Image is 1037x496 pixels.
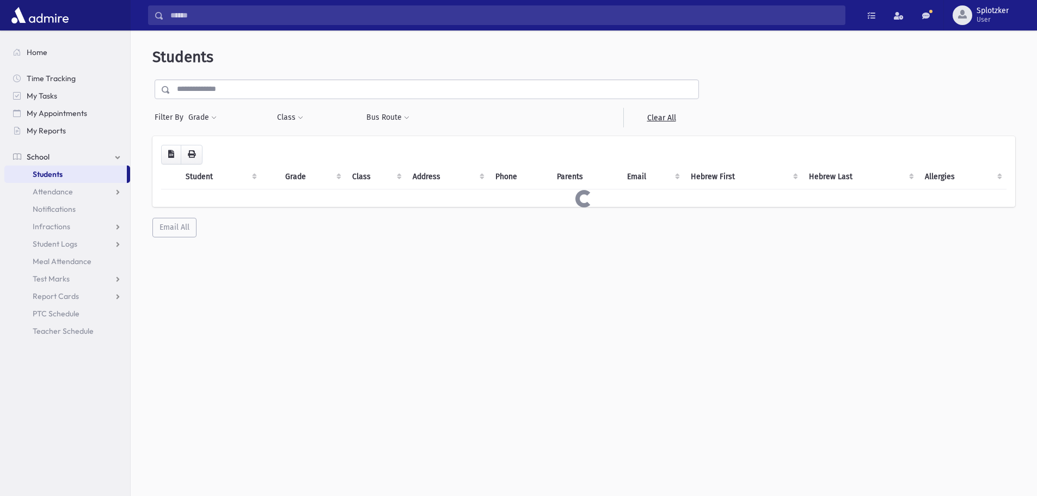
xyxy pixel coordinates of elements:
[4,183,130,200] a: Attendance
[4,70,130,87] a: Time Tracking
[27,108,87,118] span: My Appointments
[27,152,50,162] span: School
[33,239,77,249] span: Student Logs
[181,145,203,164] button: Print
[4,287,130,305] a: Report Cards
[4,105,130,122] a: My Appointments
[33,187,73,197] span: Attendance
[33,309,79,319] span: PTC Schedule
[155,112,188,123] span: Filter By
[977,7,1009,15] span: Splotzker
[4,218,130,235] a: Infractions
[277,108,304,127] button: Class
[9,4,71,26] img: AdmirePro
[366,108,410,127] button: Bus Route
[33,291,79,301] span: Report Cards
[27,47,47,57] span: Home
[4,44,130,61] a: Home
[621,164,684,189] th: Email
[623,108,699,127] a: Clear All
[4,200,130,218] a: Notifications
[27,126,66,136] span: My Reports
[489,164,550,189] th: Phone
[33,274,70,284] span: Test Marks
[27,74,76,83] span: Time Tracking
[4,87,130,105] a: My Tasks
[4,253,130,270] a: Meal Attendance
[4,122,130,139] a: My Reports
[152,48,213,66] span: Students
[4,166,127,183] a: Students
[4,270,130,287] a: Test Marks
[4,235,130,253] a: Student Logs
[33,169,63,179] span: Students
[33,222,70,231] span: Infractions
[4,322,130,340] a: Teacher Schedule
[27,91,57,101] span: My Tasks
[188,108,217,127] button: Grade
[4,148,130,166] a: School
[4,305,130,322] a: PTC Schedule
[346,164,407,189] th: Class
[161,145,181,164] button: CSV
[164,5,845,25] input: Search
[550,164,621,189] th: Parents
[152,218,197,237] button: Email All
[279,164,345,189] th: Grade
[33,256,91,266] span: Meal Attendance
[684,164,802,189] th: Hebrew First
[918,164,1007,189] th: Allergies
[406,164,489,189] th: Address
[179,164,261,189] th: Student
[802,164,919,189] th: Hebrew Last
[977,15,1009,24] span: User
[33,204,76,214] span: Notifications
[33,326,94,336] span: Teacher Schedule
